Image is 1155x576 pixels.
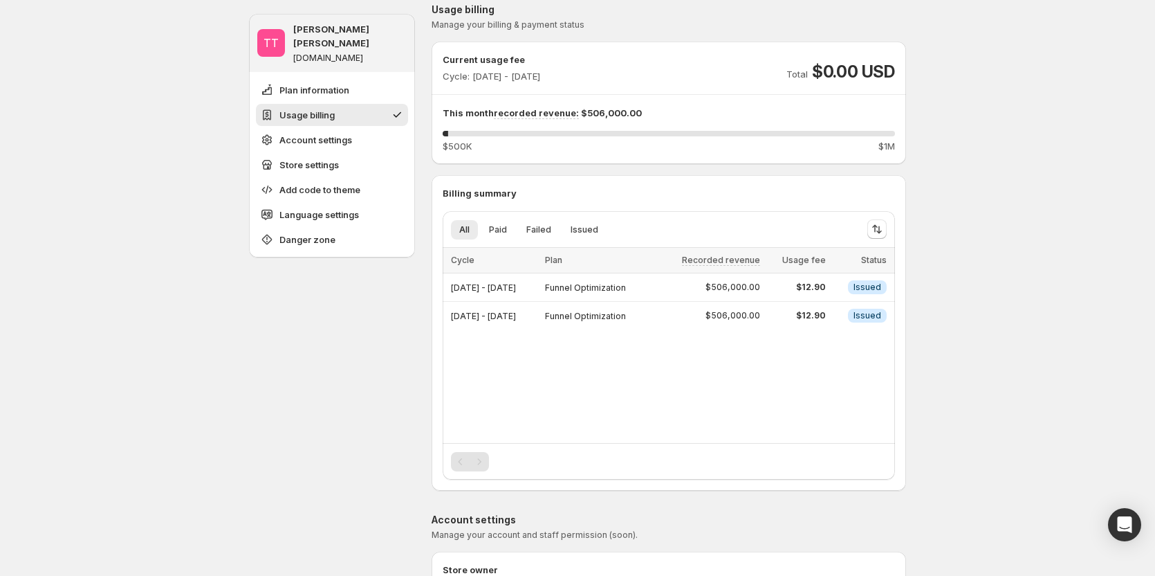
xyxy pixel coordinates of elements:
button: Usage billing [256,104,408,126]
span: Store settings [279,158,339,172]
button: Account settings [256,129,408,151]
p: Billing summary [443,186,895,200]
span: Cycle [451,255,474,265]
span: Account settings [279,133,352,147]
button: Sort the results [867,219,887,239]
span: $12.90 [768,310,826,321]
button: Language settings [256,204,408,226]
p: Current usage fee [443,53,540,66]
span: $0.00 USD [812,61,895,83]
text: TT [264,36,279,50]
span: $1M [878,139,895,153]
p: Cycle: [DATE] - [DATE] [443,69,540,83]
span: $12.90 [768,282,826,293]
span: $500K [443,139,472,153]
p: [PERSON_NAME] [PERSON_NAME] [293,22,407,50]
span: $506,000.00 [705,310,760,321]
span: Danger zone [279,233,335,246]
button: Plan information [256,79,408,101]
span: Add code to theme [279,183,360,197]
span: Failed [526,224,551,235]
div: Open Intercom Messenger [1108,508,1141,541]
span: Manage your billing & payment status [432,19,584,30]
span: Plan information [279,83,349,97]
span: [DATE] - [DATE] [451,282,516,293]
span: Funnel Optimization [545,282,626,293]
p: [DOMAIN_NAME] [293,53,363,64]
nav: Pagination [451,452,489,471]
span: $506,000.00 [705,282,760,293]
span: Issued [571,224,598,235]
span: Recorded revenue [682,255,760,266]
span: Plan [545,255,562,265]
p: Account settings [432,513,906,527]
button: Add code to theme [256,179,408,201]
span: Usage billing [279,108,335,122]
span: recorded revenue: [494,107,579,119]
span: Language settings [279,208,359,222]
span: Issued [853,282,881,293]
p: This month $506,000.00 [443,106,895,120]
p: Usage billing [432,3,906,17]
button: Danger zone [256,228,408,251]
span: Funnel Optimization [545,311,626,321]
span: [DATE] - [DATE] [451,311,516,321]
span: Usage fee [782,255,826,265]
span: Status [861,255,887,265]
button: Store settings [256,154,408,176]
span: Paid [489,224,507,235]
span: Issued [853,310,881,321]
span: Manage your account and staff permission (soon). [432,530,638,540]
p: Total [786,67,808,81]
span: Tanya Tanya [257,29,285,57]
span: All [459,224,470,235]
